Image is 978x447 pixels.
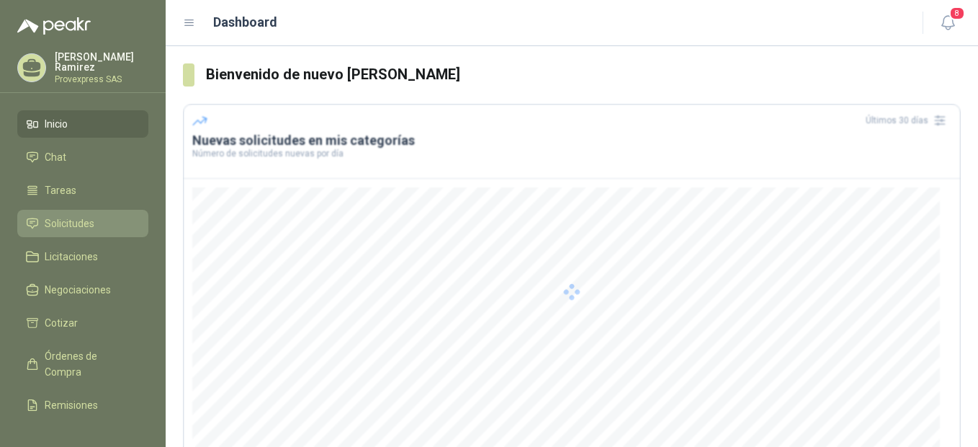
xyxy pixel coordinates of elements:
[206,63,961,86] h3: Bienvenido de nuevo [PERSON_NAME]
[17,17,91,35] img: Logo peakr
[17,309,148,337] a: Cotizar
[45,149,66,165] span: Chat
[45,397,98,413] span: Remisiones
[949,6,965,20] span: 8
[213,12,277,32] h1: Dashboard
[17,210,148,237] a: Solicitudes
[17,143,148,171] a: Chat
[45,182,76,198] span: Tareas
[17,110,148,138] a: Inicio
[45,249,98,265] span: Licitaciones
[17,243,148,270] a: Licitaciones
[45,116,68,132] span: Inicio
[17,276,148,304] a: Negociaciones
[45,315,78,331] span: Cotizar
[55,75,148,84] p: Provexpress SAS
[17,177,148,204] a: Tareas
[55,52,148,72] p: [PERSON_NAME] Ramirez
[935,10,961,36] button: 8
[45,348,135,380] span: Órdenes de Compra
[17,342,148,386] a: Órdenes de Compra
[45,216,94,231] span: Solicitudes
[45,282,111,298] span: Negociaciones
[17,391,148,419] a: Remisiones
